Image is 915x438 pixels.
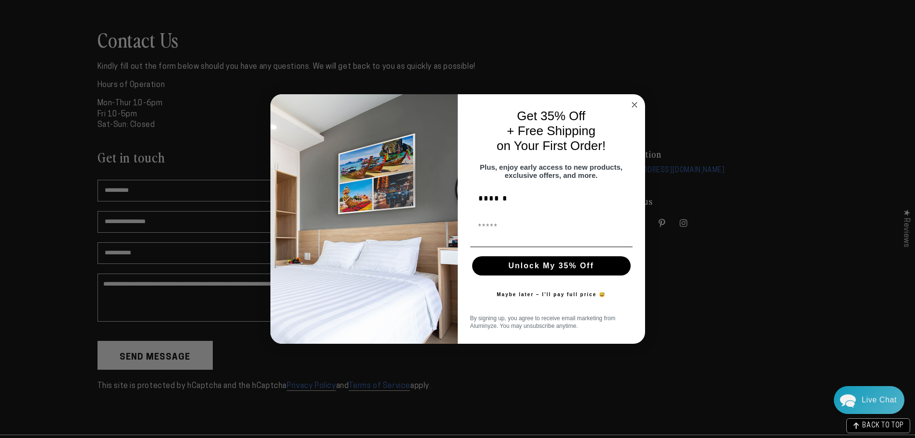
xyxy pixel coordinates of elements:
[862,423,904,429] span: BACK TO TOP
[270,94,458,344] img: 728e4f65-7e6c-44e2-b7d1-0292a396982f.jpeg
[492,285,610,304] button: Maybe later – I’ll pay full price 😅
[470,315,616,329] span: By signing up, you agree to receive email marketing from Aluminyze. You may unsubscribe anytime.
[472,256,631,275] button: Unlock My 35% Off
[507,124,595,138] span: + Free Shipping
[834,386,904,414] div: Chat widget toggle
[470,247,633,247] img: underline
[480,163,622,179] span: Plus, enjoy early access to new products, exclusive offers, and more.
[629,99,640,111] button: Close dialog
[862,386,897,414] div: Contact Us Directly
[497,138,606,153] span: on Your First Order!
[517,109,586,123] span: Get 35% Off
